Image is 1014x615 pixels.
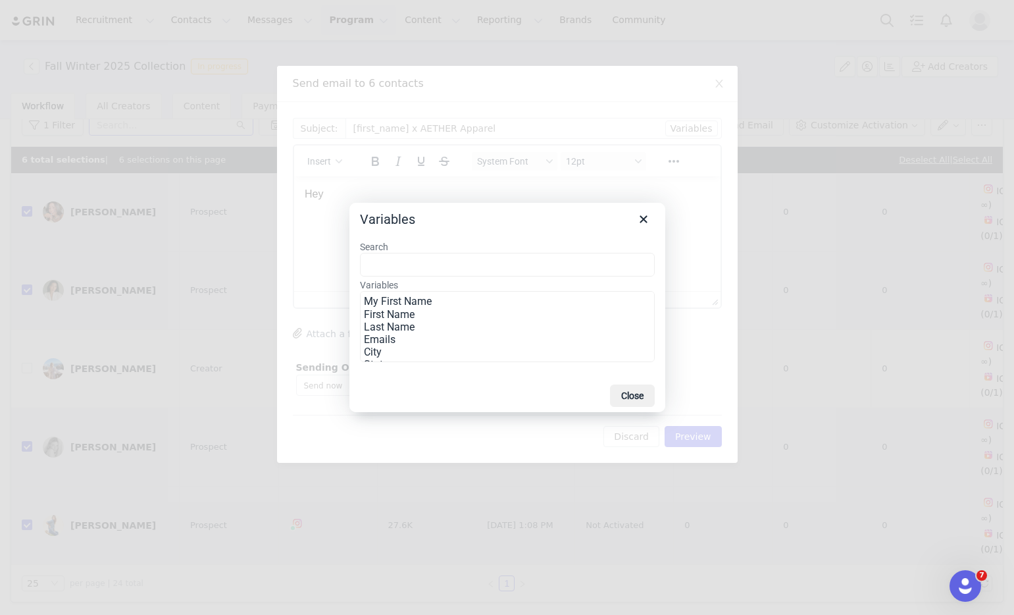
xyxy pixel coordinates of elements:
[364,346,650,358] option: City
[950,570,981,602] iframe: Intercom live chat
[360,279,655,291] label: Variables
[632,208,655,230] button: Close
[364,295,650,307] option: My First Name
[364,308,650,321] option: First Name
[610,385,655,407] button: Close
[976,570,987,581] span: 7
[360,241,655,253] label: Search
[364,321,650,333] option: Last Name
[360,211,415,228] div: Variables
[11,11,416,25] body: Rich Text Area. Press ALT-0 for help.
[364,333,650,346] option: Emails
[11,11,416,25] p: Hey
[364,358,650,371] option: State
